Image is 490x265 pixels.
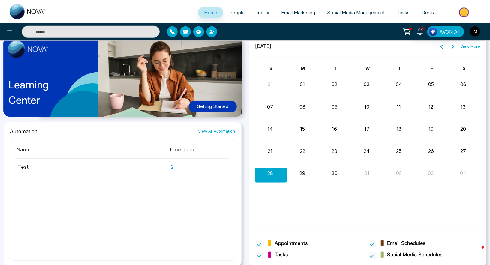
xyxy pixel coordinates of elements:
span: S [463,66,465,71]
button: AVON AI [427,26,464,37]
button: 07 [267,103,273,110]
span: Tasks [275,251,288,259]
img: image [8,40,48,58]
img: Market-place.gif [443,6,486,19]
button: 18 [396,125,401,132]
th: Name [16,145,169,159]
th: Time Runs [169,145,229,159]
img: User Avatar [470,26,480,37]
button: 25 [396,147,401,155]
span: T [334,66,337,71]
button: 04 [460,170,466,177]
button: 26 [428,147,434,155]
a: Deals [416,7,440,18]
button: 28 [267,170,273,177]
button: 04 [396,81,402,88]
span: S [269,66,272,71]
button: 15 [300,125,305,132]
span: Deals [422,10,434,16]
button: 01 [364,170,369,177]
button: 27 [460,147,466,155]
button: 06 [460,81,466,88]
button: 01 [300,81,305,88]
button: 03 [364,81,370,88]
span: People [229,10,245,16]
span: F [431,66,433,71]
button: 30 [332,170,338,177]
button: 19 [428,125,434,132]
span: [DATE] [255,43,272,50]
button: 20 [460,125,466,132]
button: 03 [428,170,434,177]
button: 29 [299,170,305,177]
span: Email Schedules [387,240,426,247]
span: Appointments [275,240,308,247]
button: 31 [268,81,273,88]
iframe: Intercom live chat [470,245,484,259]
button: 21 [268,147,273,155]
button: 23 [332,147,338,155]
p: Learning Center [8,77,49,108]
td: Test [16,158,169,171]
a: Home [198,7,223,18]
a: 3 [413,26,427,37]
div: Month View [255,65,480,222]
button: 11 [397,103,401,110]
span: T [398,66,401,71]
span: Social Media Management [327,10,385,16]
span: Tasks [397,10,410,16]
a: Social Media Management [321,7,391,18]
span: M [301,66,305,71]
button: 14 [268,125,273,132]
img: Nova CRM Logo [10,4,46,19]
button: 05 [428,81,434,88]
button: 17 [364,125,369,132]
a: Tasks [391,7,416,18]
span: AVON AI [439,28,459,35]
button: 10 [364,103,369,110]
a: People [223,7,251,18]
button: 16 [332,125,337,132]
a: View More [460,43,480,49]
span: Inbox [257,10,269,16]
button: 13 [461,103,466,110]
span: 3 [420,26,425,31]
button: 09 [332,103,338,110]
button: 02 [396,170,402,177]
img: home-learning-center.png [0,34,250,124]
h2: Automation [10,128,38,134]
span: Home [204,10,217,16]
button: 24 [364,147,370,155]
button: Getting Started [189,101,237,112]
td: 2 [169,158,229,171]
span: Email Marketing [281,10,315,16]
span: W [365,66,370,71]
span: Social Media Schedules [387,251,443,259]
button: 12 [429,103,434,110]
a: Inbox [251,7,275,18]
a: View All Automation [198,128,235,134]
img: Lead Flow [429,28,437,36]
button: 02 [332,81,338,88]
button: 22 [300,147,305,155]
a: LearningCenterGetting Started [4,36,242,122]
button: 08 [299,103,305,110]
a: Email Marketing [275,7,321,18]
